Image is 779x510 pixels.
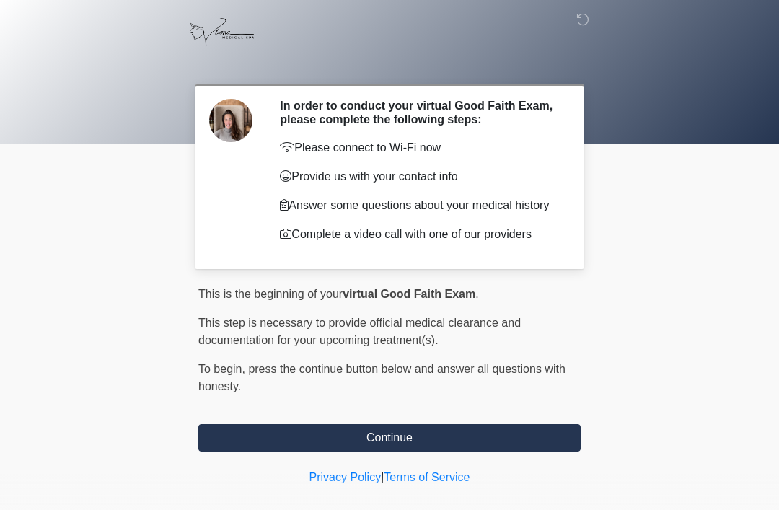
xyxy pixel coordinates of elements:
span: To begin, [198,363,248,375]
p: Provide us with your contact info [280,168,559,185]
span: . [475,288,478,300]
h1: ‎ ‎ [188,52,591,79]
span: press the continue button below and answer all questions with honesty. [198,363,565,392]
a: Terms of Service [384,471,470,483]
span: This step is necessary to provide official medical clearance and documentation for your upcoming ... [198,317,521,346]
h2: In order to conduct your virtual Good Faith Exam, please complete the following steps: [280,99,559,126]
button: Continue [198,424,581,452]
img: Agent Avatar [209,99,252,142]
p: Answer some questions about your medical history [280,197,559,214]
p: Please connect to Wi-Fi now [280,139,559,157]
a: | [381,471,384,483]
strong: virtual Good Faith Exam [343,288,475,300]
p: Complete a video call with one of our providers [280,226,559,243]
a: Privacy Policy [309,471,382,483]
span: This is the beginning of your [198,288,343,300]
img: Viona Medical Spa Logo [184,11,260,53]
